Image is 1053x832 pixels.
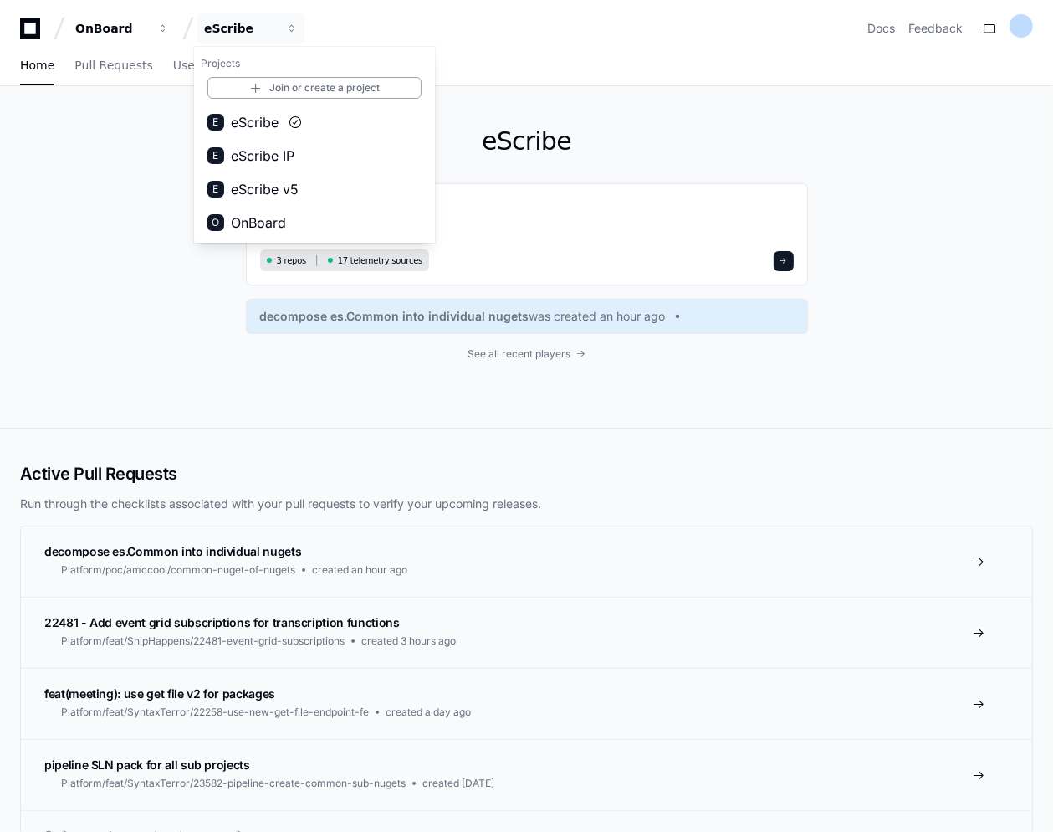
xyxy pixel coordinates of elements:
div: O [207,214,224,231]
span: pipeline SLN pack for all sub projects [44,758,250,772]
span: Platform/feat/ShipHappens/22481-event-grid-subscriptions [61,634,345,648]
div: eScribe [204,20,276,37]
span: created 3 hours ago [361,634,456,648]
span: created an hour ago [312,563,407,577]
h1: eScribe [246,126,808,157]
span: was created an hour ago [529,308,666,325]
span: OnBoard [231,213,286,233]
h1: Projects [194,50,435,77]
a: decompose es.Common into individual nugetsPlatform/poc/amccool/common-nuget-of-nugetscreated an h... [21,526,1032,597]
span: eScribe IP [231,146,294,166]
span: decompose es.Common into individual nugets [260,308,529,325]
span: created a day ago [386,706,471,719]
button: OnBoard [69,13,176,44]
span: See all recent players [468,347,570,361]
a: Users [173,47,206,85]
a: Pull Requests [74,47,152,85]
span: eScribe [231,112,279,132]
h2: Active Pull Requests [20,462,1033,485]
span: Platform/feat/SyntaxTerror/23582-pipeline-create-common-sub-nugets [61,777,406,790]
a: feat(meeting): use get file v2 for packagesPlatform/feat/SyntaxTerror/22258-use-new-get-file-endp... [21,668,1032,739]
a: Join or create a project [207,77,422,99]
span: 17 telemetry sources [338,254,422,267]
span: Platform/poc/amccool/common-nuget-of-nugets [61,563,295,577]
a: decompose es.Common into individual nugetswas created an hour ago [260,308,794,325]
a: See all recent players [246,347,808,361]
button: eScribe [197,13,304,44]
span: 22481 - Add event grid subscriptions for transcription functions [44,615,400,629]
span: Pull Requests [74,60,152,70]
div: E [207,181,224,198]
span: decompose es.Common into individual nugets [44,544,301,558]
div: OnBoard [75,20,147,37]
div: E [207,147,224,164]
a: pipeline SLN pack for all sub projectsPlatform/feat/SyntaxTerror/23582-pipeline-create-common-sub... [21,739,1032,810]
div: OnBoard [194,47,435,243]
span: Users [173,60,206,70]
span: Home [20,60,54,70]
a: Home [20,47,54,85]
div: E [207,114,224,131]
span: created [DATE] [422,777,494,790]
span: Platform/feat/SyntaxTerror/22258-use-new-get-file-endpoint-fe [61,706,369,719]
span: feat(meeting): use get file v2 for packages [44,686,275,701]
a: 22481 - Add event grid subscriptions for transcription functionsPlatform/feat/ShipHappens/22481-e... [21,597,1032,668]
a: Docs [867,20,895,37]
span: 3 repos [277,254,307,267]
span: eScribe v5 [231,179,299,199]
p: Run through the checklists associated with your pull requests to verify your upcoming releases. [20,496,1033,512]
button: Feedback [908,20,963,37]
